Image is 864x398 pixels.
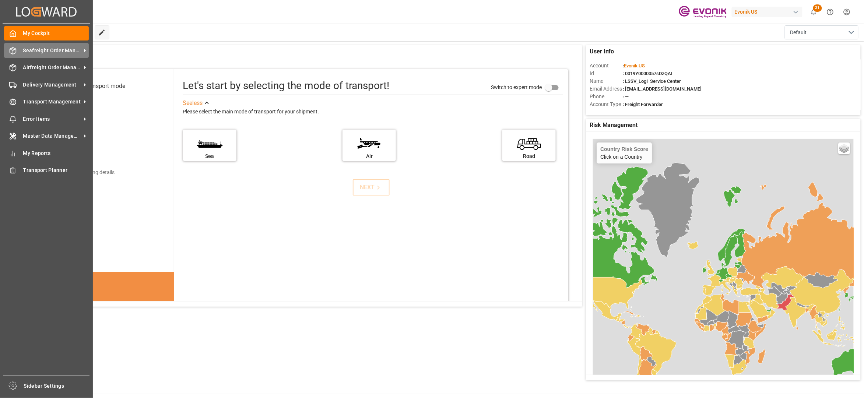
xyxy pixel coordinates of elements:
[23,81,81,89] span: Delivery Management
[790,29,807,36] span: Default
[732,5,805,19] button: Evonik US
[23,29,89,37] span: My Cockpit
[23,132,81,140] span: Master Data Management
[23,115,81,123] span: Error Items
[600,146,648,160] div: Click on a Country
[624,63,645,68] span: Evonik US
[23,47,81,54] span: Seafreight Order Management
[187,152,233,160] div: Sea
[590,121,638,130] span: Risk Management
[23,64,81,71] span: Airfreight Order Management
[23,149,89,157] span: My Reports
[590,62,623,70] span: Account
[590,101,623,108] span: Account Type
[623,102,663,107] span: : Freight Forwarder
[24,382,90,390] span: Sidebar Settings
[590,93,623,101] span: Phone
[822,4,839,20] button: Help Center
[623,78,681,84] span: : LSSV_Log1 Service Center
[23,98,81,106] span: Transport Management
[183,99,203,108] div: See less
[732,7,802,17] div: Evonik US
[623,94,629,99] span: : —
[623,63,645,68] span: :
[43,298,174,313] div: DID YOU KNOW?
[679,6,727,18] img: Evonik-brand-mark-Deep-Purple-RGB.jpeg_1700498283.jpeg
[623,86,702,92] span: : [EMAIL_ADDRESS][DOMAIN_NAME]
[590,85,623,93] span: Email Address
[623,71,672,76] span: : 0019Y0000057sDzQAI
[346,152,392,160] div: Air
[68,82,125,91] div: Select transport mode
[183,78,390,94] div: Let's start by selecting the mode of transport!
[491,84,542,90] span: Switch to expert mode
[590,70,623,77] span: Id
[353,179,390,196] button: NEXT
[600,146,648,152] h4: Country Risk Score
[590,47,614,56] span: User Info
[23,166,89,174] span: Transport Planner
[785,25,858,39] button: open menu
[360,183,382,192] div: NEXT
[183,108,563,116] div: Please select the main mode of transport for your shipment.
[4,26,89,40] a: My Cockpit
[805,4,822,20] button: show 21 new notifications
[69,169,115,176] div: Add shipping details
[4,163,89,177] a: Transport Planner
[4,146,89,160] a: My Reports
[838,142,850,154] a: Layers
[506,152,552,160] div: Road
[590,77,623,85] span: Name
[813,4,822,12] span: 21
